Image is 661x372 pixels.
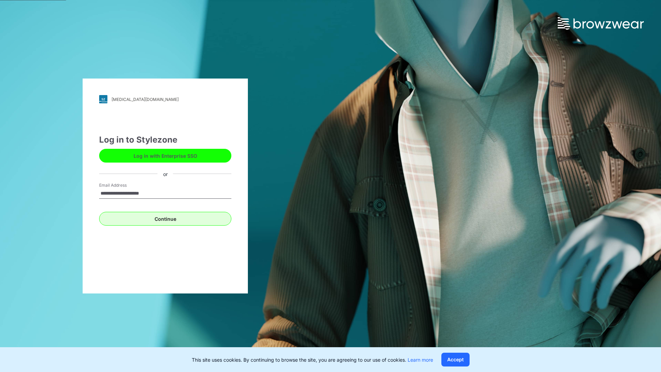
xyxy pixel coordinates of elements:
button: Log in with Enterprise SSO [99,149,231,163]
button: Accept [441,353,470,366]
div: [MEDICAL_DATA][DOMAIN_NAME] [112,97,179,102]
label: Email Address [99,182,147,188]
img: browzwear-logo.73288ffb.svg [558,17,644,30]
button: Continue [99,212,231,226]
a: Learn more [408,357,433,363]
a: [MEDICAL_DATA][DOMAIN_NAME] [99,95,231,103]
div: Log in to Stylezone [99,134,231,146]
div: or [158,170,173,177]
img: svg+xml;base64,PHN2ZyB3aWR0aD0iMjgiIGhlaWdodD0iMjgiIHZpZXdCb3g9IjAgMCAyOCAyOCIgZmlsbD0ibm9uZSIgeG... [99,95,107,103]
p: This site uses cookies. By continuing to browse the site, you are agreeing to our use of cookies. [192,356,433,363]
